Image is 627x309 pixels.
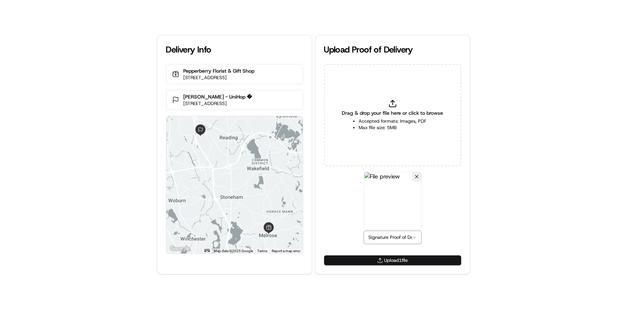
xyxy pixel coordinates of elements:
[168,244,192,254] img: Google
[359,118,427,124] li: Accepted formats: Images, PDF
[168,244,192,254] a: Open this area in Google Maps (opens a new window)
[324,255,461,265] button: Upload1file
[214,249,253,253] span: Map data ©2025 Google
[272,249,301,253] a: Report a map error
[184,93,252,100] p: [PERSON_NAME] - UniHop �
[184,100,252,107] p: [STREET_ADDRESS]
[359,124,427,131] li: Max file size: 5MB
[342,109,443,117] span: Drag & drop your file here or click to browse
[364,172,421,230] img: File preview
[184,74,255,81] p: [STREET_ADDRESS]
[204,249,209,252] button: Keyboard shortcuts
[184,67,255,74] p: Pepperberry Florist & Gift Shop
[324,44,461,55] div: Upload Proof of Delivery
[166,44,303,55] div: Delivery Info
[258,249,268,253] a: Terms (opens in new tab)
